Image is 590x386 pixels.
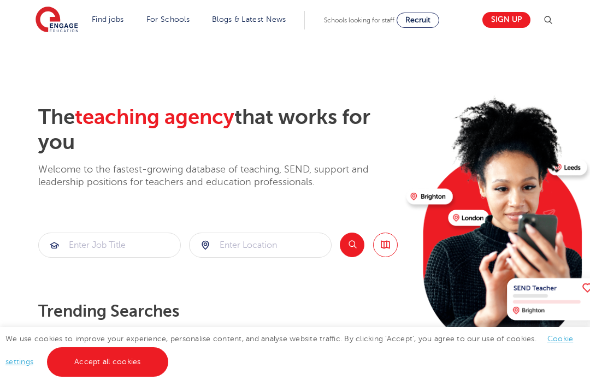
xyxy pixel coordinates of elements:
a: Recruit [397,13,439,28]
img: Engage Education [36,7,78,34]
a: Blogs & Latest News [212,15,286,23]
input: Submit [39,233,180,257]
span: Recruit [405,16,430,24]
span: Schools looking for staff [324,16,394,24]
p: Welcome to the fastest-growing database of teaching, SEND, support and leadership positions for t... [38,163,398,189]
button: Search [340,233,364,257]
span: teaching agency [75,105,234,129]
span: We use cookies to improve your experience, personalise content, and analyse website traffic. By c... [5,335,573,366]
div: Submit [38,233,181,258]
div: Submit [189,233,332,258]
p: Trending searches [38,301,398,321]
a: Sign up [482,12,530,28]
a: For Schools [146,15,190,23]
h2: The that works for you [38,105,398,155]
a: Find jobs [92,15,124,23]
a: Accept all cookies [47,347,168,377]
input: Submit [190,233,331,257]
